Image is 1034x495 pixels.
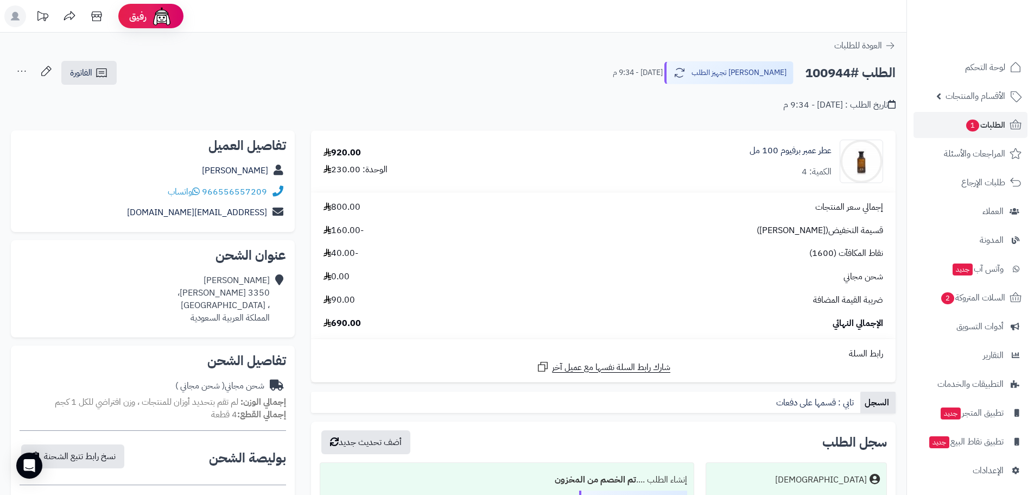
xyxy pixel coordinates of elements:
[914,227,1027,253] a: المدونة
[757,224,883,237] span: قسيمة التخفيض([PERSON_NAME])
[175,380,264,392] div: شحن مجاني
[202,185,267,198] a: 966556557209
[20,249,286,262] h2: عنوان الشحن
[961,175,1005,190] span: طلبات الإرجاع
[914,198,1027,224] a: العملاء
[914,342,1027,368] a: التقارير
[914,285,1027,311] a: السلات المتروكة2
[928,434,1004,449] span: تطبيق نقاط البيع
[536,360,670,374] a: شارك رابط السلة نفسها مع عميل آخر
[323,317,361,330] span: 690.00
[613,67,663,78] small: [DATE] - 9:34 م
[834,39,882,52] span: العودة للطلبات
[240,396,286,409] strong: إجمالي الوزن:
[941,292,954,304] span: 2
[983,348,1004,363] span: التقارير
[323,147,361,159] div: 920.00
[914,256,1027,282] a: وآتس آبجديد
[914,458,1027,484] a: الإعدادات
[202,164,268,177] a: [PERSON_NAME]
[775,474,867,486] div: [DEMOGRAPHIC_DATA]
[129,10,147,23] span: رفيق
[323,294,355,306] span: 90.00
[323,201,360,214] span: 800.00
[327,469,687,491] div: إنشاء الطلب ....
[555,473,636,486] b: تم الخصم من المخزون
[237,408,286,421] strong: إجمالي القطع:
[29,5,56,30] a: تحديثات المنصة
[966,120,979,131] span: 1
[860,392,896,413] a: السجل
[321,430,410,454] button: أضف تحديث جديد
[946,89,1005,104] span: الأقسام والمنتجات
[664,61,794,84] button: [PERSON_NAME] تجهيز الطلب
[61,61,117,85] a: الفاتورة
[914,400,1027,426] a: تطبيق المتجرجديد
[914,314,1027,340] a: أدوات التسويق
[965,60,1005,75] span: لوحة التحكم
[323,224,364,237] span: -160.00
[21,444,124,468] button: نسخ رابط تتبع الشحنة
[833,317,883,330] span: الإجمالي النهائي
[552,361,670,374] span: شارك رابط السلة نفسها مع عميل آخر
[929,436,949,448] span: جديد
[151,5,173,27] img: ai-face.png
[840,140,883,183] img: 1656226701-DSC_1397-24-f-90x90.jpg
[772,392,860,413] a: تابي : قسمها على دفعات
[951,261,1004,277] span: وآتس آب
[822,436,887,449] h3: سجل الطلب
[965,117,1005,133] span: الطلبات
[940,405,1004,421] span: تطبيق المتجر
[843,271,883,283] span: شحن مجاني
[127,206,267,219] a: [EMAIL_ADDRESS][DOMAIN_NAME]
[973,463,1004,478] span: الإعدادات
[809,247,883,260] span: نقاط المكافآت (1600)
[944,146,1005,161] span: المراجعات والأسئلة
[70,66,92,79] span: الفاتورة
[914,170,1027,196] a: طلبات الإرجاع
[834,39,896,52] a: العودة للطلبات
[914,371,1027,397] a: التطبيقات والخدمات
[323,271,350,283] span: 0.00
[177,274,270,324] div: [PERSON_NAME] 3350 [PERSON_NAME]، ، [GEOGRAPHIC_DATA] المملكة العربية السعودية
[750,145,832,157] a: عطر عمبر برفيوم 100 مل
[211,408,286,421] small: 4 قطعة
[914,141,1027,167] a: المراجعات والأسئلة
[937,377,1004,392] span: التطبيقات والخدمات
[55,396,238,409] span: لم تقم بتحديد أوزان للمنتجات ، وزن افتراضي للكل 1 كجم
[914,429,1027,455] a: تطبيق نقاط البيعجديد
[783,99,896,111] div: تاريخ الطلب : [DATE] - 9:34 م
[315,348,891,360] div: رابط السلة
[16,453,42,479] div: Open Intercom Messenger
[953,264,973,275] span: جديد
[941,408,961,419] span: جديد
[914,112,1027,138] a: الطلبات1
[940,290,1005,305] span: السلات المتروكة
[20,139,286,152] h2: تفاصيل العميل
[168,185,200,198] a: واتساب
[815,201,883,214] span: إجمالي سعر المنتجات
[914,54,1027,80] a: لوحة التحكم
[323,164,388,176] div: الوحدة: 230.00
[175,379,225,392] span: ( شحن مجاني )
[956,319,1004,334] span: أدوات التسويق
[323,247,358,260] span: -40.00
[209,452,286,465] h2: بوليصة الشحن
[980,233,1004,248] span: المدونة
[805,62,896,84] h2: الطلب #100944
[813,294,883,306] span: ضريبة القيمة المضافة
[982,204,1004,219] span: العملاء
[20,354,286,367] h2: تفاصيل الشحن
[802,166,832,178] div: الكمية: 4
[44,450,116,463] span: نسخ رابط تتبع الشحنة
